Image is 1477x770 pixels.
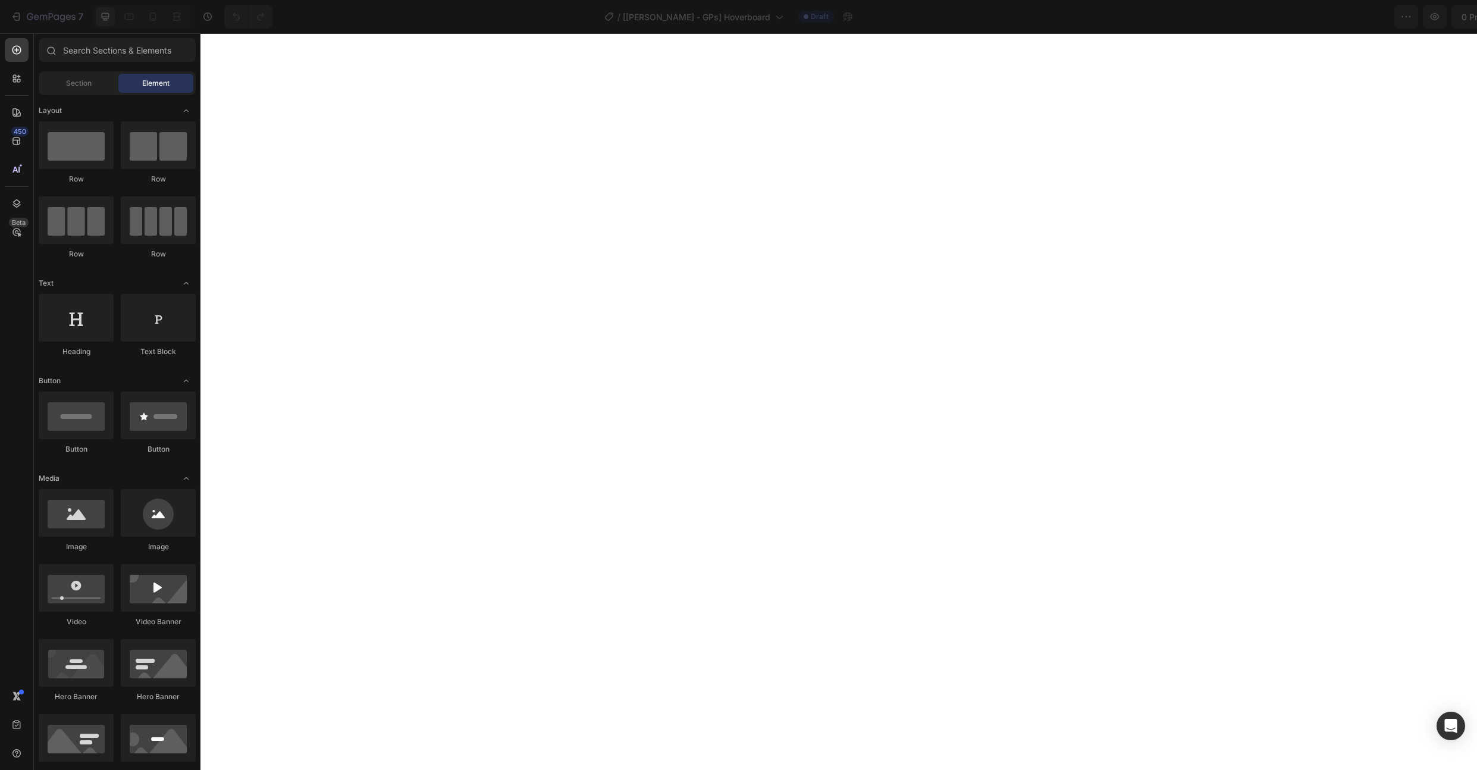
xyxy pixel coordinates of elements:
[811,11,829,22] span: Draft
[1354,5,1393,29] button: Save
[39,616,114,627] div: Video
[142,78,170,89] span: Element
[39,444,114,455] div: Button
[39,473,59,484] span: Media
[200,33,1477,770] iframe: Design area
[121,444,196,455] div: Button
[1233,5,1349,29] button: 0 product assigned
[177,469,196,488] span: Toggle open
[121,249,196,259] div: Row
[623,11,770,23] span: [[PERSON_NAME] - GPs] Hoverboard
[66,78,92,89] span: Section
[177,274,196,293] span: Toggle open
[39,249,114,259] div: Row
[39,375,61,386] span: Button
[39,691,114,702] div: Hero Banner
[39,105,62,116] span: Layout
[1364,12,1384,22] span: Save
[1408,11,1438,23] div: Publish
[121,691,196,702] div: Hero Banner
[121,616,196,627] div: Video Banner
[121,174,196,184] div: Row
[39,541,114,552] div: Image
[5,5,89,29] button: 7
[177,371,196,390] span: Toggle open
[1243,11,1322,23] span: 0 product assigned
[177,101,196,120] span: Toggle open
[9,218,29,227] div: Beta
[617,11,620,23] span: /
[224,5,272,29] div: Undo/Redo
[121,346,196,357] div: Text Block
[39,346,114,357] div: Heading
[1437,712,1465,740] div: Open Intercom Messenger
[1398,5,1448,29] button: Publish
[78,10,83,24] p: 7
[39,174,114,184] div: Row
[11,127,29,136] div: 450
[39,38,196,62] input: Search Sections & Elements
[39,278,54,289] span: Text
[121,541,196,552] div: Image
